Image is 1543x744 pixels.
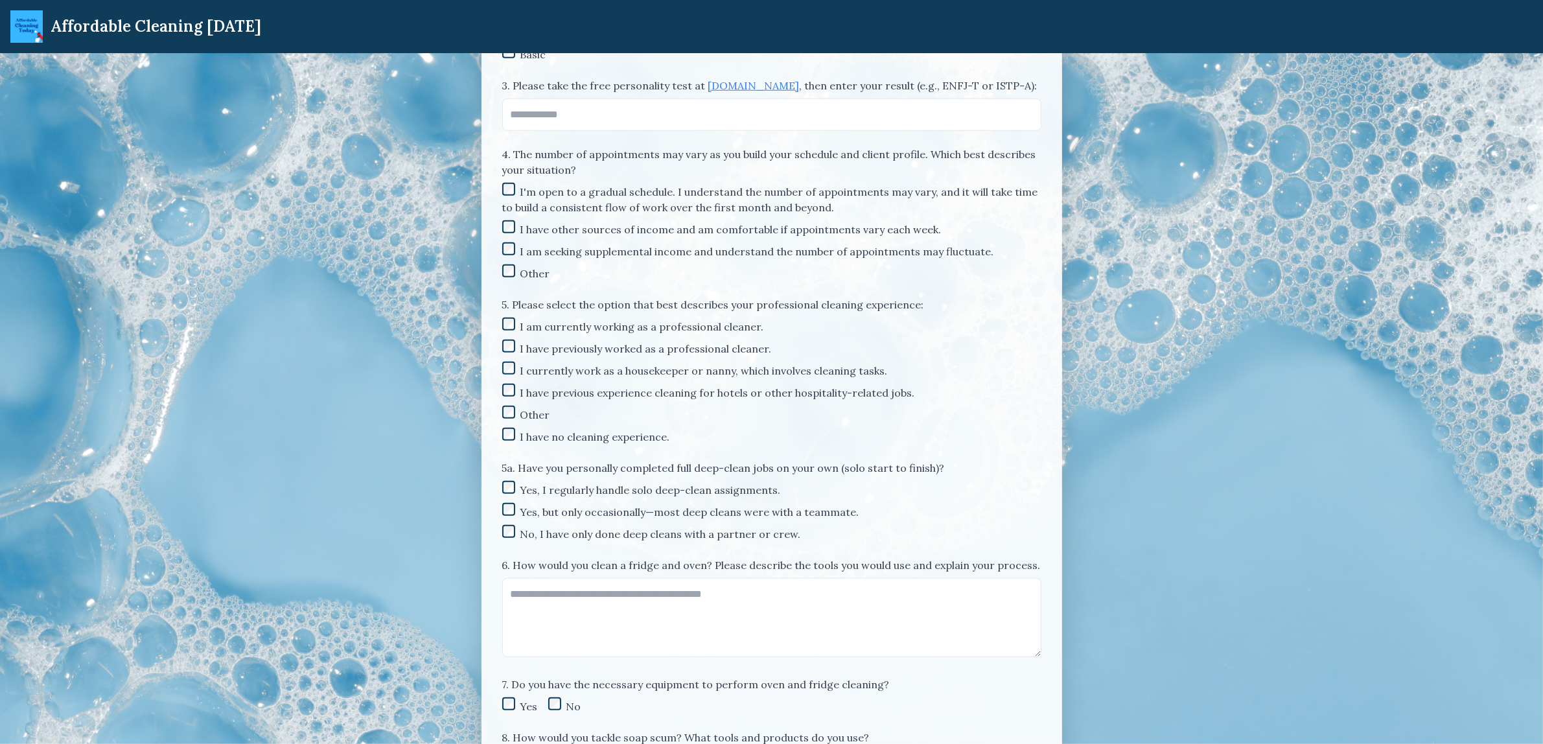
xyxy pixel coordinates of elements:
input: I have previously worked as a professional cleaner. [502,340,515,353]
label: 3. Please take the free personality test at , then enter your result (e.g., ENFJ-T or ISTP-A): [502,78,1041,93]
input: I currently work as a housekeeper or nanny, which involves cleaning tasks. [502,362,515,375]
input: I'm open to a gradual schedule. I understand the number of appointments may vary, and it will tak... [502,183,515,196]
input: Yes, I regularly handle solo deep-clean assignments. [502,481,515,494]
span: I have previously worked as a professional cleaner. [520,342,772,355]
span: I'm open to a gradual schedule. I understand the number of appointments may vary, and it will tak... [502,185,1038,214]
label: 6. How would you clean a fridge and oven? Please describe the tools you would use and explain you... [502,557,1041,573]
span: Other [520,267,550,280]
a: [DOMAIN_NAME] [708,79,800,92]
div: Affordable Cleaning [DATE] [51,16,261,37]
span: Basic [520,48,546,61]
span: I am currently working as a professional cleaner. [520,320,764,333]
input: No, I have only done deep cleans with a partner or crew. [502,525,515,538]
input: Other [502,406,515,419]
span: Yes, I regularly handle solo deep-clean assignments. [520,483,781,496]
input: I have other sources of income and am comfortable if appointments vary each week. [502,220,515,233]
span: I have previous experience cleaning for hotels or other hospitality-related jobs. [520,386,915,399]
p: 7. Do you have the necessary equipment to perform oven and fridge cleaning? [502,677,1041,692]
img: ACT Mini Logo [10,10,43,43]
input: Yes, but only occasionally—most deep cleans were with a teammate. [502,503,515,516]
input: I have no cleaning experience. [502,428,515,441]
span: Yes, but only occasionally—most deep cleans were with a teammate. [520,506,859,518]
p: 5a. Have you personally completed full deep-clean jobs on your own (solo start to finish)? [502,460,1041,476]
input: Other [502,264,515,277]
span: I have no cleaning experience. [520,430,670,443]
input: No [548,697,561,710]
p: 5. Please select the option that best describes your professional cleaning experience: [502,297,1041,312]
input: I am seeking supplemental income and understand the number of appointments may fluctuate. [502,242,515,255]
span: Other [520,408,550,421]
p: 4. The number of appointments may vary as you build your schedule and client profile. Which best ... [502,146,1041,178]
span: I have other sources of income and am comfortable if appointments vary each week. [520,223,942,236]
input: I have previous experience cleaning for hotels or other hospitality-related jobs. [502,384,515,397]
span: I am seeking supplemental income and understand the number of appointments may fluctuate. [520,245,994,258]
span: I currently work as a housekeeper or nanny, which involves cleaning tasks. [520,364,888,377]
input: I am currently working as a professional cleaner. [502,318,515,331]
span: No [566,700,581,713]
input: Yes [502,697,515,710]
span: No, I have only done deep cleans with a partner or crew. [520,528,801,541]
span: Yes [520,700,538,713]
